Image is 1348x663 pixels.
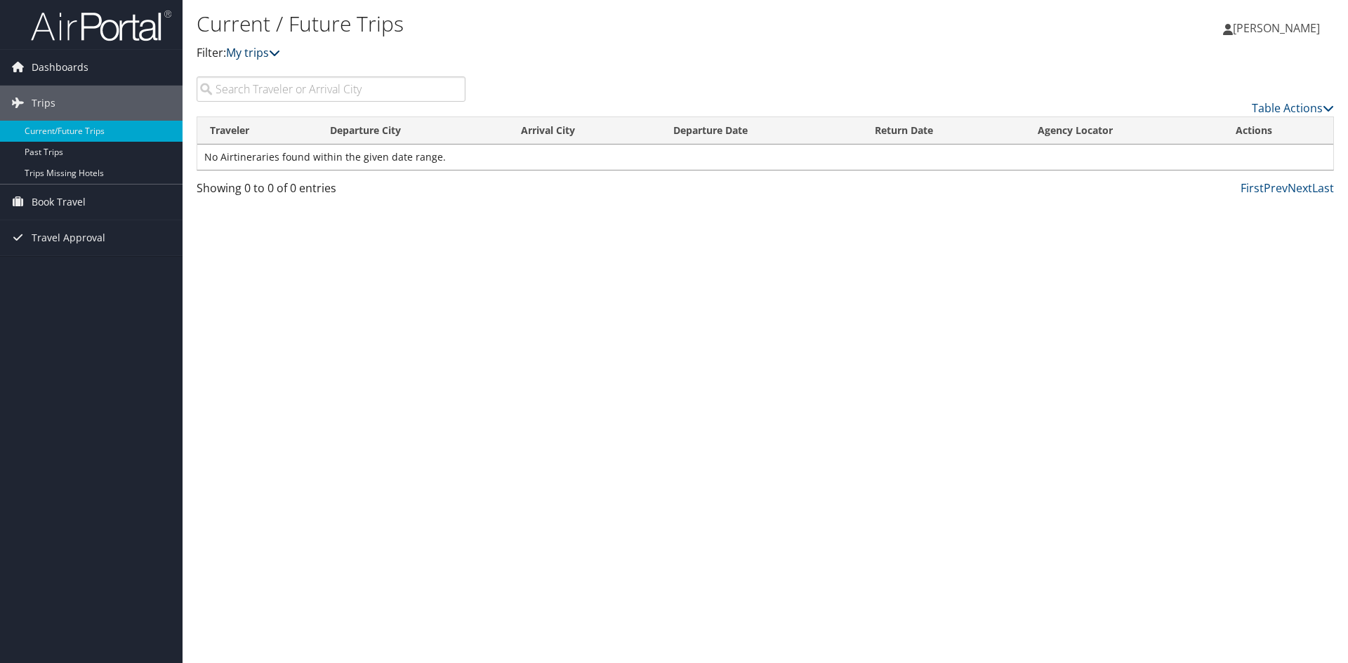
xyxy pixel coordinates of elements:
p: Filter: [197,44,955,62]
h1: Current / Future Trips [197,9,955,39]
a: First [1241,180,1264,196]
input: Search Traveler or Arrival City [197,76,465,102]
span: Trips [32,86,55,121]
a: Table Actions [1252,100,1334,116]
th: Traveler: activate to sort column ascending [197,117,317,145]
a: [PERSON_NAME] [1223,7,1334,49]
img: airportal-logo.png [31,9,171,42]
span: Dashboards [32,50,88,85]
a: Prev [1264,180,1288,196]
span: Travel Approval [32,220,105,255]
span: [PERSON_NAME] [1233,20,1320,36]
a: Next [1288,180,1312,196]
th: Actions [1223,117,1333,145]
th: Return Date: activate to sort column ascending [862,117,1025,145]
span: Book Travel [32,185,86,220]
td: No Airtineraries found within the given date range. [197,145,1333,170]
th: Departure Date: activate to sort column descending [661,117,862,145]
div: Showing 0 to 0 of 0 entries [197,180,465,203]
th: Departure City: activate to sort column ascending [317,117,508,145]
th: Agency Locator: activate to sort column ascending [1025,117,1223,145]
a: My trips [226,45,280,60]
th: Arrival City: activate to sort column ascending [508,117,661,145]
a: Last [1312,180,1334,196]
